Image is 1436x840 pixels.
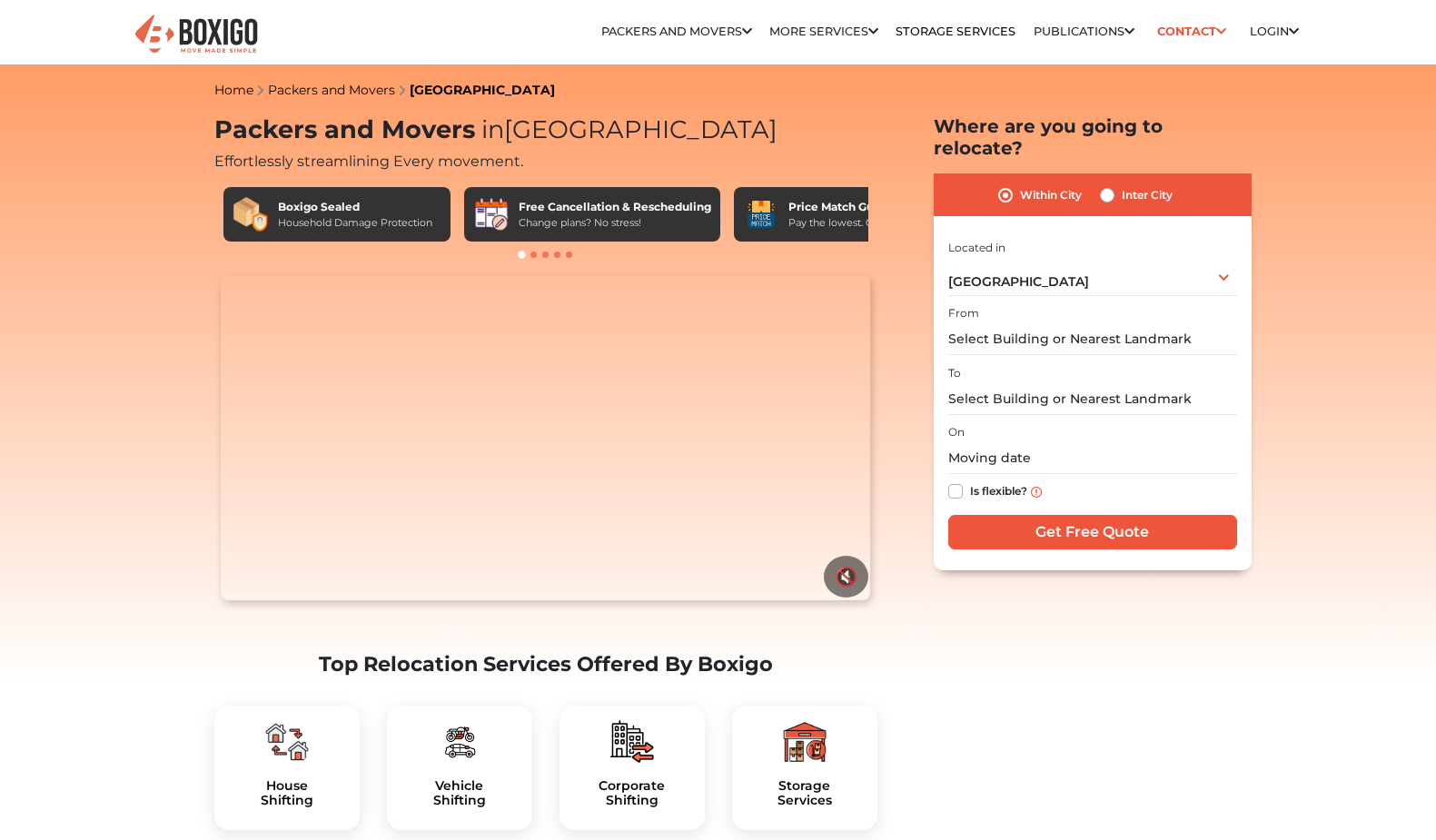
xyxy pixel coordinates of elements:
[133,13,260,57] img: Boxigo
[948,442,1237,474] input: Moving date
[438,720,481,764] img: boxigo_packers_and_movers_plan
[601,25,752,38] a: Packers and Movers
[481,114,504,144] span: in
[574,778,690,809] h5: Corporate Shifting
[265,720,309,764] img: boxigo_packers_and_movers_plan
[214,115,877,145] h1: Packers and Movers
[824,556,868,598] button: 🔇
[278,199,432,215] div: Boxigo Sealed
[743,196,779,232] img: Price Match Guarantee
[788,199,926,215] div: Price Match Guarantee
[788,215,926,231] div: Pay the lowest. Guaranteed!
[783,720,827,764] img: boxigo_packers_and_movers_plan
[519,199,711,215] div: Free Cancellation & Rescheduling
[948,365,961,381] label: To
[747,778,863,809] h5: Storage Services
[769,25,878,38] a: More services
[948,515,1237,549] input: Get Free Quote
[519,215,711,231] div: Change plans? No stress!
[934,115,1252,159] h2: Where are you going to relocate?
[948,240,1005,256] label: Located in
[896,25,1015,38] a: Storage Services
[1031,487,1042,498] img: info
[574,778,690,809] a: CorporateShifting
[1034,25,1134,38] a: Publications
[948,273,1089,290] span: [GEOGRAPHIC_DATA]
[401,778,518,809] h5: Vehicle Shifting
[473,196,510,232] img: Free Cancellation & Rescheduling
[970,480,1027,499] label: Is flexible?
[948,424,965,440] label: On
[610,720,654,764] img: boxigo_packers_and_movers_plan
[214,153,523,170] span: Effortlessly streamlining Every movement.
[1152,17,1233,45] a: Contact
[233,196,269,232] img: Boxigo Sealed
[268,82,395,98] a: Packers and Movers
[401,778,518,809] a: VehicleShifting
[948,383,1237,415] input: Select Building or Nearest Landmark
[214,652,877,677] h2: Top Relocation Services Offered By Boxigo
[214,82,253,98] a: Home
[747,778,863,809] a: StorageServices
[221,275,870,600] video: Your browser does not support the video tag.
[1122,184,1173,206] label: Inter City
[229,778,345,809] a: HouseShifting
[229,778,345,809] h5: House Shifting
[410,82,555,98] a: [GEOGRAPHIC_DATA]
[948,323,1237,355] input: Select Building or Nearest Landmark
[1020,184,1082,206] label: Within City
[948,305,979,321] label: From
[1250,25,1299,38] a: Login
[475,114,777,144] span: [GEOGRAPHIC_DATA]
[278,215,432,231] div: Household Damage Protection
